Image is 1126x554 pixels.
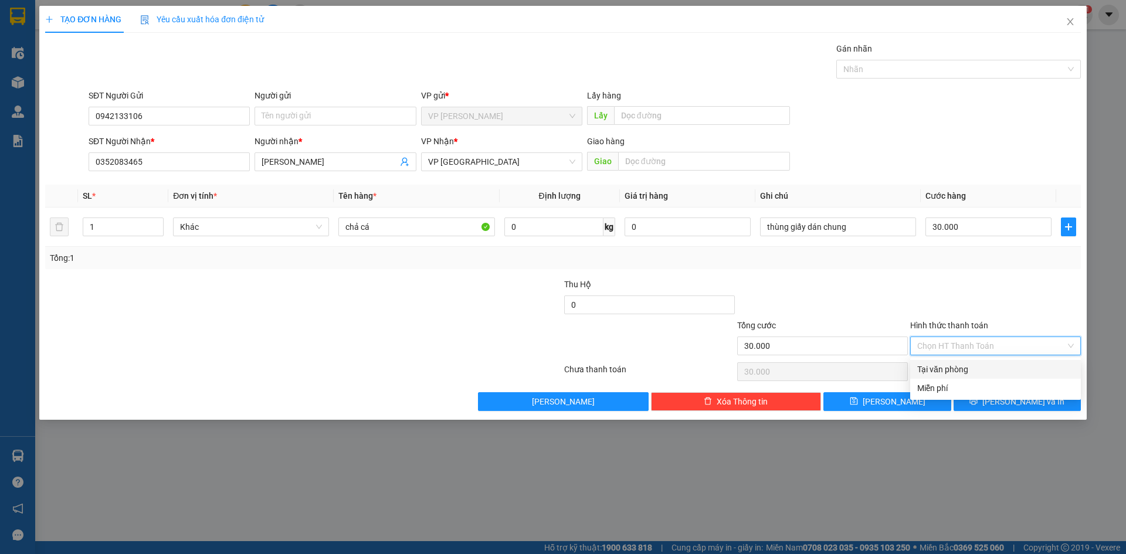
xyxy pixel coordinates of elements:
[587,137,625,146] span: Giao hàng
[563,363,736,383] div: Chưa thanh toán
[917,363,1074,376] div: Tại văn phòng
[587,152,618,171] span: Giao
[1066,17,1075,26] span: close
[755,185,921,208] th: Ghi chú
[863,395,925,408] span: [PERSON_NAME]
[338,217,494,236] input: VD: Bàn, Ghế
[717,395,768,408] span: Xóa Thông tin
[704,397,712,406] span: delete
[255,135,416,148] div: Người nhận
[421,89,582,102] div: VP gửi
[428,107,575,125] span: VP Phan Thiết
[255,89,416,102] div: Người gửi
[478,392,649,411] button: [PERSON_NAME]
[587,106,614,125] span: Lấy
[836,44,872,53] label: Gán nhãn
[954,392,1081,411] button: printer[PERSON_NAME] và In
[45,15,53,23] span: plus
[1061,217,1076,236] button: plus
[925,191,966,200] span: Cước hàng
[823,392,951,411] button: save[PERSON_NAME]
[50,217,69,236] button: delete
[45,15,121,24] span: TẠO ĐƠN HÀNG
[618,152,790,171] input: Dọc đường
[83,191,92,200] span: SL
[140,15,264,24] span: Yêu cầu xuất hóa đơn điện tử
[89,135,250,148] div: SĐT Người Nhận
[910,321,988,330] label: Hình thức thanh toán
[587,91,621,100] span: Lấy hàng
[428,153,575,171] span: VP Đà Lạt
[614,106,790,125] input: Dọc đường
[917,382,1074,395] div: Miễn phí
[982,395,1064,408] span: [PERSON_NAME] và In
[564,280,591,289] span: Thu Hộ
[760,217,916,236] input: Ghi Chú
[850,397,858,406] span: save
[400,157,409,166] span: user-add
[140,15,150,25] img: icon
[651,392,822,411] button: deleteXóa Thông tin
[180,218,322,236] span: Khác
[338,191,377,200] span: Tên hàng
[625,217,751,236] input: 0
[1054,6,1087,39] button: Close
[539,191,581,200] span: Định lượng
[50,251,435,264] div: Tổng: 1
[603,217,615,236] span: kg
[173,191,217,200] span: Đơn vị tính
[89,89,250,102] div: SĐT Người Gửi
[1061,222,1076,232] span: plus
[421,137,454,146] span: VP Nhận
[532,395,595,408] span: [PERSON_NAME]
[737,321,776,330] span: Tổng cước
[625,191,668,200] span: Giá trị hàng
[969,397,978,406] span: printer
